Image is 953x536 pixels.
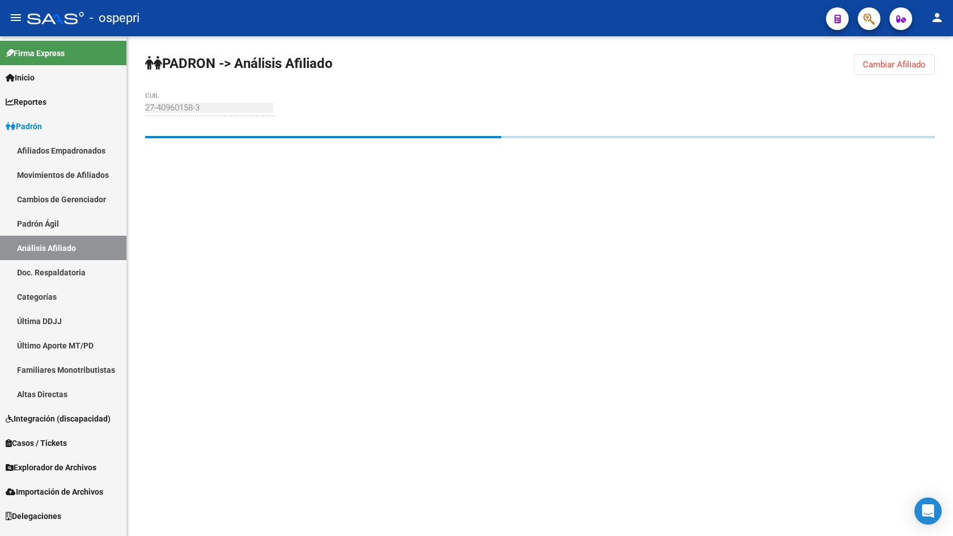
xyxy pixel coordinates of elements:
[6,461,96,474] span: Explorador de Archivos
[914,497,942,525] div: Open Intercom Messenger
[854,54,935,75] button: Cambiar Afiliado
[145,56,333,71] strong: PADRON -> Análisis Afiliado
[90,6,139,31] span: - ospepri
[930,11,944,24] mat-icon: person
[6,437,67,449] span: Casos / Tickets
[863,59,926,70] span: Cambiar Afiliado
[6,486,103,498] span: Importación de Archivos
[6,96,46,108] span: Reportes
[6,412,111,425] span: Integración (discapacidad)
[9,11,23,24] mat-icon: menu
[6,510,61,522] span: Delegaciones
[6,47,65,59] span: Firma Express
[6,120,42,133] span: Padrón
[6,71,35,84] span: Inicio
